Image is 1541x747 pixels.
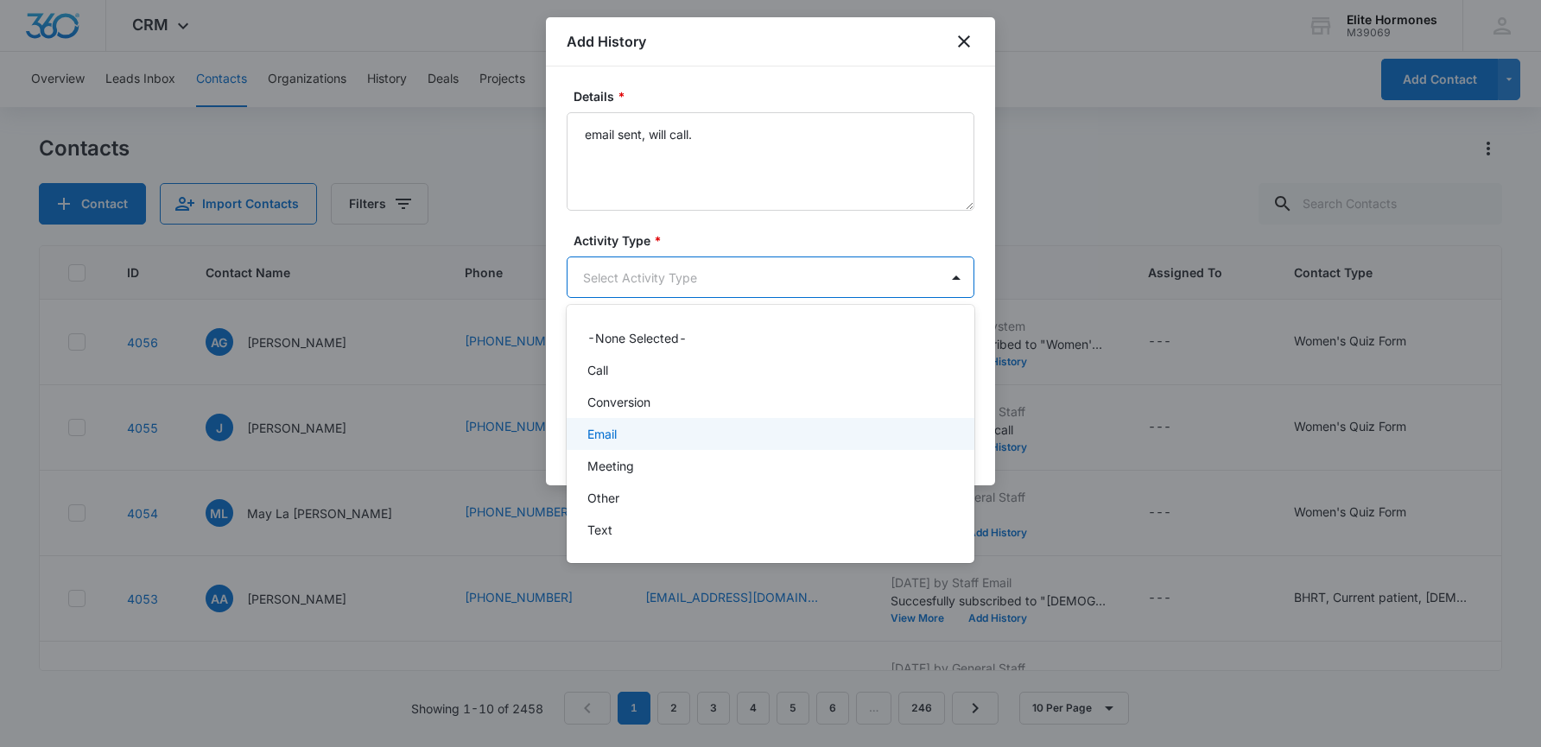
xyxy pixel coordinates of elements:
p: -None Selected- [587,329,687,347]
p: Email [587,425,617,443]
p: Conversion [587,393,650,411]
p: Text [587,521,612,539]
p: Call [587,361,608,379]
p: Meeting [587,457,634,475]
p: Other [587,489,619,507]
